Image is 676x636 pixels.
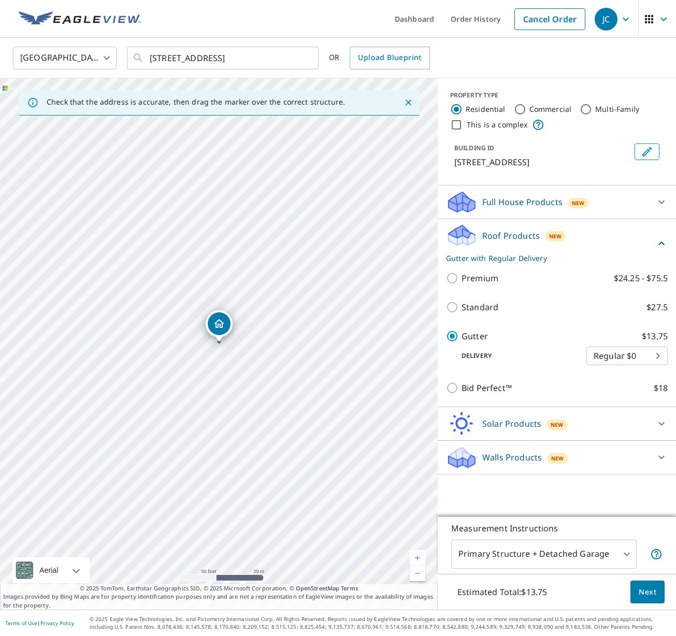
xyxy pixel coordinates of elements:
[296,584,339,592] a: OpenStreetMap
[329,47,430,69] div: OR
[150,44,297,73] input: Search by address or latitude-longitude
[446,223,668,264] div: Roof ProductsNewGutter with Regular Delivery
[462,272,498,284] p: Premium
[482,229,540,242] p: Roof Products
[446,253,655,264] p: Gutter with Regular Delivery
[630,581,665,604] button: Next
[654,382,668,394] p: $18
[572,199,584,207] span: New
[529,104,572,114] label: Commercial
[19,11,141,27] img: EV Logo
[13,44,117,73] div: [GEOGRAPHIC_DATA]
[5,620,74,626] p: |
[454,156,630,168] p: [STREET_ADDRESS]
[341,584,358,592] a: Terms
[482,196,563,208] p: Full House Products
[595,8,617,31] div: JC
[482,451,542,464] p: Walls Products
[36,557,62,583] div: Aerial
[446,445,668,470] div: Walls ProductsNew
[482,417,541,430] p: Solar Products
[642,330,668,342] p: $13.75
[462,301,498,313] p: Standard
[5,619,37,627] a: Terms of Use
[586,341,668,370] div: Regular $0
[646,301,668,313] p: $27.5
[450,91,664,100] div: PROPERTY TYPE
[639,586,656,599] span: Next
[446,351,586,360] p: Delivery
[47,97,345,107] p: Check that the address is accurate, then drag the marker over the correct structure.
[467,120,528,130] label: This is a complex
[451,522,663,534] p: Measurement Instructions
[462,330,488,342] p: Gutter
[466,104,506,114] label: Residential
[358,51,421,64] span: Upload Blueprint
[595,104,639,114] label: Multi-Family
[401,96,415,109] button: Close
[90,615,671,631] p: © 2025 Eagle View Technologies, Inc. and Pictometry International Corp. All Rights Reserved. Repo...
[451,540,637,569] div: Primary Structure + Detached Garage
[410,550,425,566] a: Current Level 19, Zoom In
[40,619,74,627] a: Privacy Policy
[454,143,494,152] p: BUILDING ID
[514,8,585,30] a: Cancel Order
[410,566,425,581] a: Current Level 19, Zoom Out
[551,421,563,429] span: New
[449,581,555,603] p: Estimated Total: $13.75
[80,584,358,593] span: © 2025 TomTom, Earthstar Geographics SIO, © 2025 Microsoft Corporation, ©
[462,382,512,394] p: Bid Perfect™
[446,411,668,436] div: Solar ProductsNew
[635,143,659,160] button: Edit building 1
[446,190,668,214] div: Full House ProductsNew
[551,454,564,462] span: New
[350,47,429,69] a: Upload Blueprint
[549,232,562,240] span: New
[12,557,90,583] div: Aerial
[206,310,233,342] div: Dropped pin, building 1, Residential property, 24 Captains Way Exeter, NH 03833
[614,272,668,284] p: $24.25 - $75.5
